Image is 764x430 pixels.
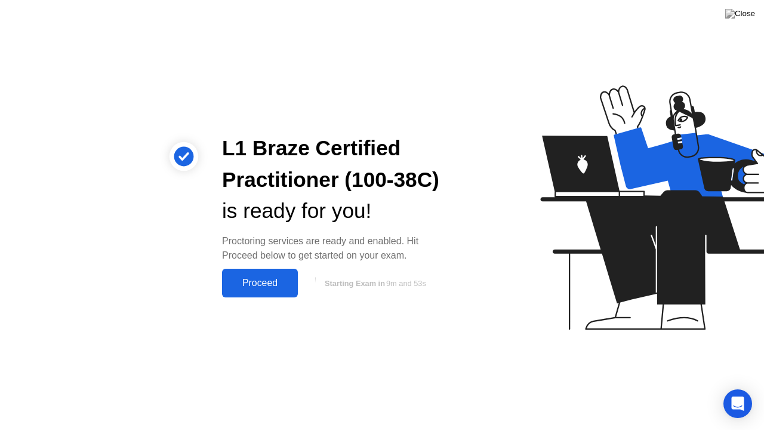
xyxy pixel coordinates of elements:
div: L1 Braze Certified Practitioner (100-38C) [222,133,444,196]
button: Starting Exam in9m and 53s [304,272,444,294]
img: Close [725,9,755,19]
div: Open Intercom Messenger [723,389,752,418]
div: Proceed [226,278,294,288]
div: Proctoring services are ready and enabled. Hit Proceed below to get started on your exam. [222,234,444,263]
div: is ready for you! [222,195,444,227]
button: Proceed [222,269,298,297]
span: 9m and 53s [386,279,426,288]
